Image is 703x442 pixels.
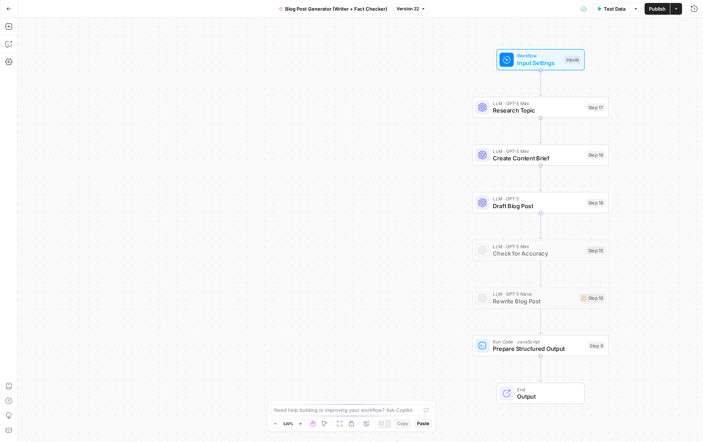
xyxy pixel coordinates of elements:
button: Test Data [592,3,630,15]
span: Publish [649,5,666,13]
span: End [517,386,577,393]
div: Step 17 [587,103,605,111]
g: Edge from start to step_17 [539,70,542,96]
span: Workflow [517,52,561,59]
div: Step 9 [588,342,605,350]
span: Run Code · JavaScript [493,338,585,345]
g: Edge from step_17 to step_19 [539,118,542,144]
div: Step 15 [587,246,605,254]
span: LLM · GPT-5 Nano [493,290,576,297]
span: Test Data [604,5,625,13]
g: Edge from step_19 to step_18 [539,165,542,191]
button: Paste [414,419,432,428]
span: Output [517,392,577,401]
g: Edge from step_9 to end [539,356,542,382]
span: Draft Blog Post [493,202,583,210]
div: WorkflowInput SettingsInputs [472,49,609,71]
g: Edge from step_16 to step_9 [539,309,542,334]
div: Step 19 [587,151,605,159]
span: Paste [417,420,429,427]
span: Research Topic [493,106,583,115]
span: LLM · GPT-5 [493,195,583,202]
div: LLM · GPT-5 MiniCheck for AccuracyStep 15 [472,240,609,261]
span: Create Content Brief [493,154,583,163]
span: LLM · GPT-5 Mini [493,243,583,250]
div: LLM · GPT-5 NanoRewrite Blog PostStep 16Test [472,288,609,309]
g: Edge from step_18 to step_15 [539,213,542,239]
div: LLM · GPT-5 MiniCreate Content BriefStep 19 [472,145,609,166]
div: Inputs [564,56,581,64]
span: Prepare Structured Output [493,344,585,353]
div: LLM · GPT-5 MiniResearch TopicStep 17 [472,97,609,118]
span: Input Settings [517,58,561,67]
span: LLM · GPT-5 Mini [493,147,583,154]
button: Copy [394,419,411,428]
span: LLM · GPT-5 Mini [493,100,583,107]
g: Edge from step_15 to step_16 [539,261,542,287]
span: 120% [283,421,293,427]
div: LLM · GPT-5Draft Blog PostStep 18 [472,192,609,213]
span: Version 22 [397,6,419,12]
span: Blog Post Generator (Writer + Fact Checker) [285,5,387,13]
button: Publish [645,3,670,15]
span: Copy [397,420,408,427]
span: Check for Accuracy [493,249,583,258]
div: Run Code · JavaScriptPrepare Structured OutputStep 9 [472,335,609,356]
div: EndOutput [472,383,609,404]
button: Blog Post Generator (Writer + Fact Checker) [274,3,392,15]
span: Rewrite Blog Post [493,297,576,306]
div: Step 18 [587,199,605,207]
button: Version 22 [393,4,429,14]
div: Step 16 [580,293,605,302]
